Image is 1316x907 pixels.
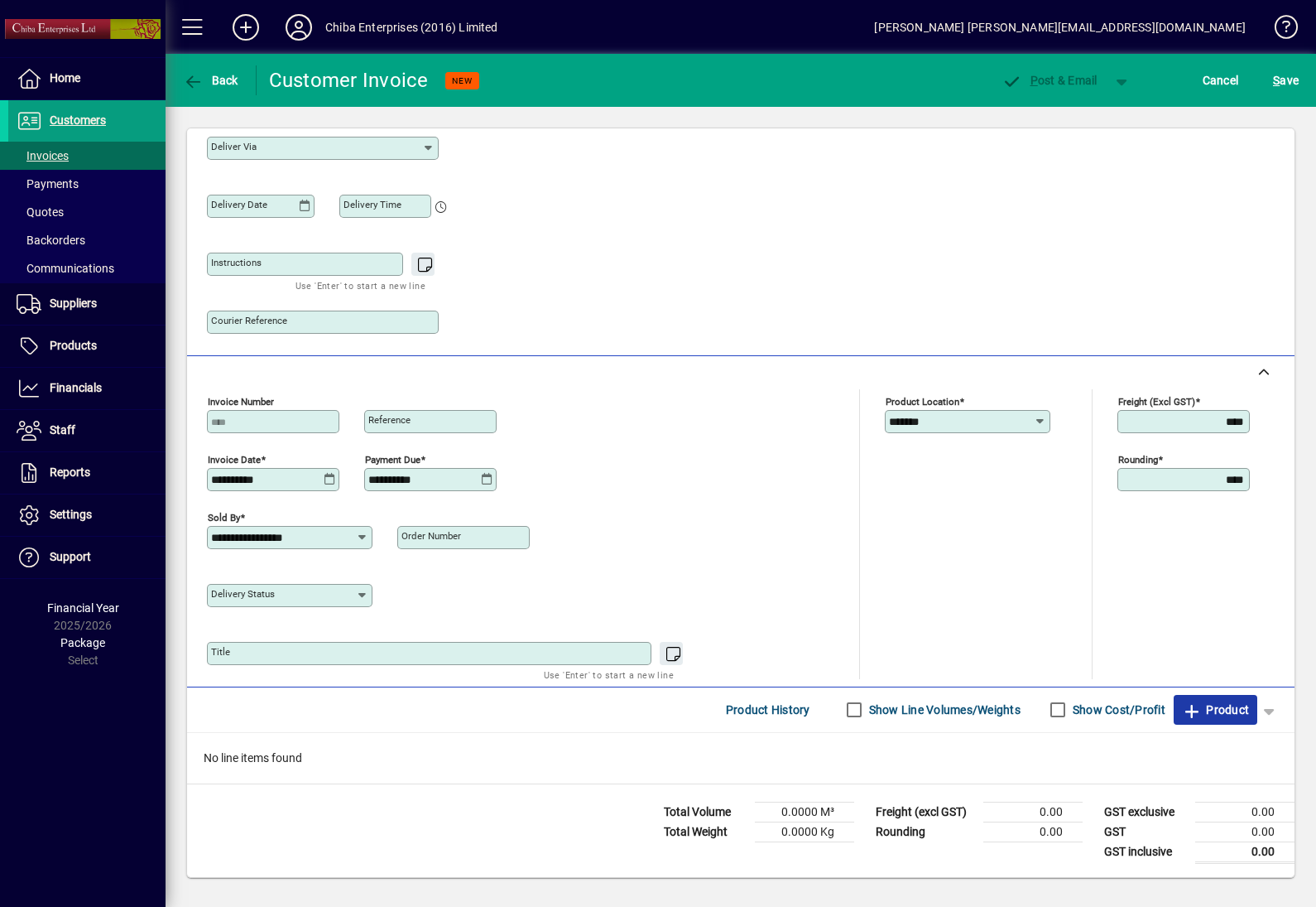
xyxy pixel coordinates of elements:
span: Support [50,550,91,563]
a: Communications [8,254,166,282]
a: Knowledge Base [1262,3,1295,57]
a: Suppliers [8,283,166,325]
td: GST exclusive [1096,802,1195,822]
mat-label: Deliver via [211,141,257,152]
span: S [1273,74,1280,87]
span: P [1030,74,1038,87]
td: Rounding [867,822,983,842]
a: Invoices [8,142,166,170]
div: No line items found [187,733,1294,784]
mat-label: Delivery date [211,199,267,210]
td: 0.00 [983,822,1083,842]
mat-label: Delivery status [211,588,275,600]
span: Staff [50,423,75,437]
td: GST inclusive [1096,842,1195,862]
span: Package [60,636,105,649]
span: Communications [17,262,114,275]
a: Backorders [8,226,166,254]
span: Home [50,71,80,84]
td: GST [1096,822,1195,842]
span: Reports [50,466,90,479]
mat-label: Delivery time [343,199,401,210]
mat-hint: Use 'Enter' to start a new line [295,276,425,295]
a: Products [8,326,166,367]
mat-label: Order number [401,530,461,542]
span: Invoices [17,149,69,162]
td: 0.00 [1195,802,1294,822]
mat-label: Payment due [365,453,420,465]
span: Cancel [1203,67,1239,94]
button: Profile [272,12,325,42]
button: Add [219,12,272,42]
td: 0.00 [983,802,1083,822]
mat-label: Sold by [208,511,240,523]
mat-label: Courier Reference [211,315,287,326]
span: Back [183,74,238,87]
span: ave [1273,67,1299,94]
mat-label: Freight (excl GST) [1118,395,1195,407]
button: Product History [719,695,817,725]
td: Total Weight [656,822,755,842]
span: Backorders [17,234,85,247]
mat-label: Title [211,646,230,658]
td: Freight (excl GST) [867,802,983,822]
td: 0.00 [1195,822,1294,842]
span: Settings [50,508,92,521]
a: Settings [8,495,166,536]
span: NEW [452,75,473,86]
span: Suppliers [50,297,97,310]
span: Quotes [17,205,64,219]
div: Chiba Enterprises (2016) Limited [325,14,498,41]
div: Customer Invoice [269,67,429,94]
span: Product History [726,697,810,723]
mat-label: Instructions [211,257,262,268]
mat-label: Invoice date [208,453,261,465]
app-page-header-button: Back [166,65,257,95]
label: Show Line Volumes/Weights [866,702,1021,718]
button: Cancel [1198,65,1243,95]
a: Staff [8,410,166,451]
mat-label: Product location [886,395,959,407]
span: Product [1182,697,1249,723]
div: [PERSON_NAME] [PERSON_NAME][EMAIL_ADDRESS][DOMAIN_NAME] [874,14,1246,41]
td: 0.0000 Kg [755,822,854,842]
a: Quotes [8,198,166,226]
mat-label: Invoice number [208,395,274,407]
a: Payments [8,170,166,198]
span: Financials [50,381,102,394]
span: Payments [17,177,79,191]
mat-hint: Use 'Enter' to start a new line [544,665,674,684]
button: Back [179,65,243,95]
label: Show Cost/Profit [1069,702,1165,718]
a: Reports [8,452,166,494]
span: Customers [50,113,106,127]
td: Total Volume [656,802,755,822]
a: Financials [8,368,166,409]
mat-label: Reference [368,414,411,426]
td: 0.00 [1195,842,1294,862]
a: Home [8,58,166,99]
mat-label: Rounding [1118,453,1158,465]
span: ost & Email [1001,74,1097,87]
button: Product [1174,695,1257,725]
button: Save [1269,65,1303,95]
span: Financial Year [47,601,119,615]
span: Products [50,339,97,352]
td: 0.0000 M³ [755,802,854,822]
button: Post & Email [993,65,1106,95]
a: Support [8,537,166,578]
